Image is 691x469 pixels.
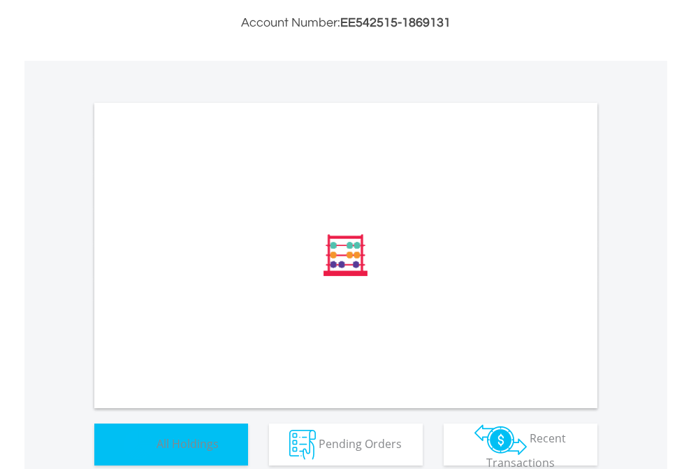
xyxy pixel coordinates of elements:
span: All Holdings [157,435,219,451]
button: All Holdings [94,424,248,466]
img: transactions-zar-wht.png [474,424,527,455]
img: holdings-wht.png [124,430,154,460]
span: Pending Orders [319,435,402,451]
h3: Account Number: [94,13,597,33]
button: Recent Transactions [444,424,597,466]
img: pending_instructions-wht.png [289,430,316,460]
button: Pending Orders [269,424,423,466]
span: EE542515-1869131 [340,16,451,29]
